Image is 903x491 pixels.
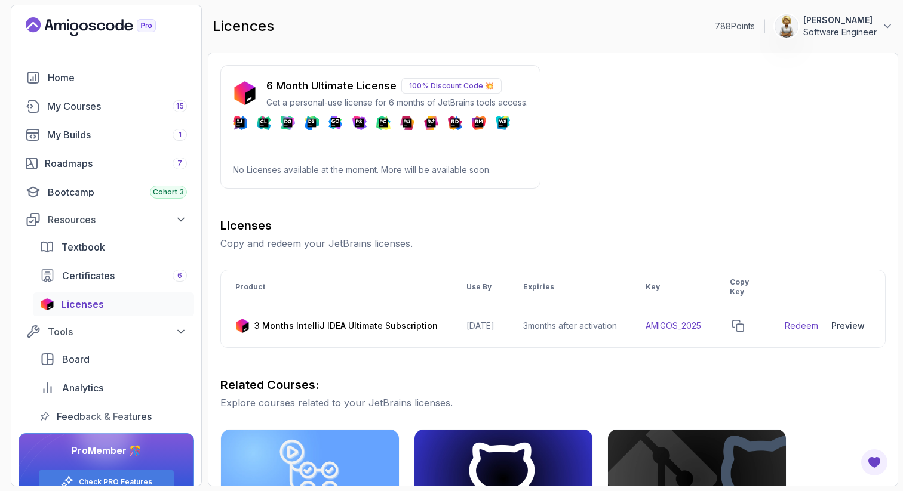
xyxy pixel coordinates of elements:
[401,78,502,94] p: 100% Discount Code 💥
[213,17,274,36] h2: licences
[233,81,257,105] img: jetbrains icon
[33,292,194,316] a: licenses
[79,477,152,487] a: Check PRO Features
[177,159,182,168] span: 7
[775,14,893,38] button: user profile image[PERSON_NAME]Software Engineer
[48,212,187,227] div: Resources
[221,270,452,304] th: Product
[62,352,90,366] span: Board
[176,101,184,111] span: 15
[177,271,182,280] span: 6
[452,304,509,348] td: [DATE]
[220,396,886,410] p: Explore courses related to your JetBrains licenses.
[825,314,871,338] button: Preview
[48,325,187,339] div: Tools
[509,304,631,348] td: 3 months after activation
[19,152,194,175] a: roadmaps
[33,235,194,259] a: textbook
[153,187,184,197] span: Cohort 3
[775,15,798,38] img: user profile image
[631,270,715,304] th: Key
[860,448,889,477] button: Open Feedback Button
[220,236,886,251] p: Copy and redeem your JetBrains licenses.
[803,14,877,26] p: [PERSON_NAME]
[220,217,886,234] h3: Licenses
[266,97,528,109] p: Get a personal-use license for 6 months of JetBrains tools access.
[509,270,631,304] th: Expiries
[179,130,182,140] span: 1
[452,270,509,304] th: Use By
[62,268,115,283] span: Certificates
[235,319,250,333] img: jetbrains icon
[715,20,755,32] p: 788 Points
[62,381,103,395] span: Analytics
[26,17,183,36] a: Landing page
[19,123,194,147] a: builds
[57,409,152,424] span: Feedback & Features
[730,317,747,334] button: copy-button
[33,404,194,428] a: feedback
[19,66,194,89] a: home
[47,99,187,113] div: My Courses
[220,376,886,393] h3: Related Courses:
[19,321,194,342] button: Tools
[33,376,194,400] a: analytics
[785,320,818,332] a: Redeem
[48,185,187,199] div: Bootcamp
[33,264,194,288] a: certificates
[62,297,104,311] span: Licenses
[266,78,397,94] p: 6 Month Ultimate License
[19,209,194,230] button: Resources
[254,320,438,332] p: 3 Months IntelliJ IDEA Ultimate Subscription
[715,270,770,304] th: Copy Key
[831,320,865,332] div: Preview
[803,26,877,38] p: Software Engineer
[631,304,715,348] td: AMIGOS_2025
[45,156,187,171] div: Roadmaps
[233,164,528,176] p: No Licenses available at the moment. More will be available soon.
[48,70,187,85] div: Home
[33,347,194,371] a: board
[47,128,187,142] div: My Builds
[19,94,194,118] a: courses
[40,298,54,310] img: jetbrains icon
[62,240,105,254] span: Textbook
[19,180,194,204] a: bootcamp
